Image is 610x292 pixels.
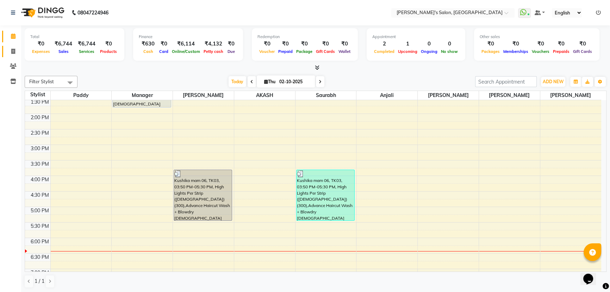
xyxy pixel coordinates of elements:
[29,129,50,137] div: 2:30 PM
[419,49,439,54] span: Ongoing
[297,170,354,220] div: Kushika mam 06, TK03, 03:50 PM-05:30 PM, High Lights Per Strip ([DEMOGRAPHIC_DATA]) (300),Advance...
[540,91,601,100] span: [PERSON_NAME]
[234,91,295,100] span: AKASH
[314,49,337,54] span: Gift Cards
[30,34,119,40] div: Total
[257,34,352,40] div: Redemption
[75,40,98,48] div: ₹6,744
[226,49,237,54] span: Due
[502,49,530,54] span: Memberships
[480,40,502,48] div: ₹0
[29,223,50,230] div: 5:30 PM
[202,49,225,54] span: Petty cash
[314,40,337,48] div: ₹0
[294,40,314,48] div: ₹0
[479,91,540,100] span: [PERSON_NAME]
[277,77,312,87] input: 2025-10-02
[30,40,52,48] div: ₹0
[139,34,237,40] div: Finance
[25,91,50,98] div: Stylist
[439,49,460,54] span: No show
[372,49,396,54] span: Completed
[229,76,246,87] span: Today
[257,49,276,54] span: Voucher
[157,40,170,48] div: ₹0
[372,40,396,48] div: 2
[337,40,352,48] div: ₹0
[29,191,50,199] div: 4:30 PM
[52,40,75,48] div: ₹6,744
[530,40,551,48] div: ₹0
[419,40,439,48] div: 0
[225,40,237,48] div: ₹0
[396,40,419,48] div: 1
[29,207,50,214] div: 5:00 PM
[551,40,571,48] div: ₹0
[543,79,564,84] span: ADD NEW
[98,40,119,48] div: ₹0
[580,264,603,285] iframe: chat widget
[262,79,277,84] span: Thu
[541,77,565,87] button: ADD NEW
[98,49,119,54] span: Products
[173,91,234,100] span: [PERSON_NAME]
[29,254,50,261] div: 6:30 PM
[418,91,479,100] span: [PERSON_NAME]
[295,91,356,100] span: Saurabh
[294,49,314,54] span: Package
[356,91,417,100] span: Anjali
[139,40,157,48] div: ₹630
[29,98,50,106] div: 1:30 PM
[276,49,294,54] span: Prepaid
[29,145,50,152] div: 3:00 PM
[29,160,50,168] div: 3:30 PM
[35,278,44,285] span: 1 / 1
[29,176,50,183] div: 4:00 PM
[337,49,352,54] span: Wallet
[77,3,108,23] b: 08047224946
[170,40,202,48] div: ₹6,114
[551,49,571,54] span: Prepaids
[142,49,155,54] span: Cash
[475,76,537,87] input: Search Appointment
[174,170,232,220] div: Kushika mam 06, TK03, 03:50 PM-05:30 PM, High Lights Per Strip ([DEMOGRAPHIC_DATA]) (300),Advance...
[57,49,70,54] span: Sales
[502,40,530,48] div: ₹0
[30,49,52,54] span: Expenses
[257,40,276,48] div: ₹0
[29,269,50,276] div: 7:00 PM
[18,3,66,23] img: logo
[396,49,419,54] span: Upcoming
[276,40,294,48] div: ₹0
[29,238,50,245] div: 6:00 PM
[77,49,96,54] span: Services
[29,114,50,121] div: 2:00 PM
[530,49,551,54] span: Vouchers
[112,91,173,100] span: Manager
[170,49,202,54] span: Online/Custom
[29,79,54,84] span: Filter Stylist
[480,34,594,40] div: Other sales
[571,49,594,54] span: Gift Cards
[372,34,460,40] div: Appointment
[202,40,225,48] div: ₹4,132
[51,91,112,100] span: Paddy
[571,40,594,48] div: ₹0
[439,40,460,48] div: 0
[480,49,502,54] span: Packages
[157,49,170,54] span: Card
